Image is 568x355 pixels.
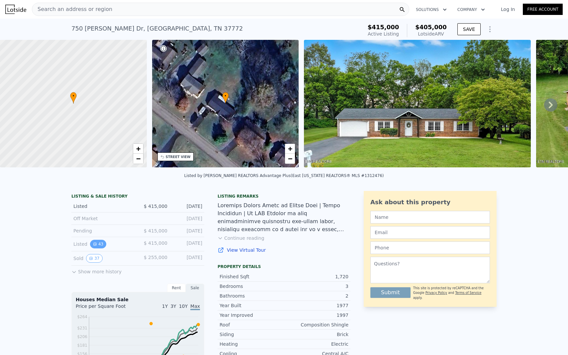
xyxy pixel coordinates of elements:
button: Show more history [71,266,122,275]
span: $ 415,000 [144,228,167,233]
button: Solutions [411,4,452,16]
img: Sale: 167497061 Parcel: 89670635 [304,40,531,167]
div: Sale [186,284,204,292]
a: Zoom in [133,144,143,154]
div: Composition Shingle [284,321,348,328]
span: Max [190,304,200,310]
div: Rent [167,284,186,292]
span: • [222,93,229,99]
div: Bathrooms [220,293,284,299]
div: Bedrooms [220,283,284,290]
div: Year Improved [220,312,284,318]
span: $ 415,000 [144,204,167,209]
div: Listed [73,240,133,248]
span: − [288,154,292,163]
button: Show Options [483,23,497,36]
div: [DATE] [173,215,202,222]
tspan: $231 [77,326,87,330]
tspan: $181 [77,343,87,348]
div: [DATE] [173,227,202,234]
img: Lotside [5,5,26,14]
button: View historical data [90,240,106,248]
button: Continue reading [218,235,264,241]
button: SAVE [457,23,481,35]
span: $405,000 [415,24,447,31]
div: • [70,92,77,104]
a: Zoom out [133,154,143,164]
span: 1Y [162,304,168,309]
a: Zoom in [285,144,295,154]
div: Listed by [PERSON_NAME] REALTORS Advantage Plus (East [US_STATE] REALTORS® MLS #1312476) [184,173,384,178]
div: • [222,92,229,104]
span: + [288,144,292,153]
div: Listing remarks [218,194,350,199]
span: 10Y [179,304,188,309]
span: $415,000 [368,24,399,31]
button: Company [452,4,490,16]
div: [DATE] [173,254,202,263]
a: Log In [493,6,523,13]
div: 1997 [284,312,348,318]
div: Brick [284,331,348,338]
span: 3Y [170,304,176,309]
button: Submit [370,287,411,298]
input: Email [370,226,490,239]
div: Pending [73,227,133,234]
a: Zoom out [285,154,295,164]
a: Privacy Policy [426,291,447,295]
div: Loremips Dolors Ametc ad Elitse Doei | Tempo Incididun | Ut LAB Etdolor ma aliq enimadminimve qui... [218,202,350,233]
div: 750 [PERSON_NAME] Dr , [GEOGRAPHIC_DATA] , TN 37772 [71,24,243,33]
span: $ 255,000 [144,255,167,260]
input: Name [370,211,490,223]
div: This site is protected by reCAPTCHA and the Google and apply. [413,286,490,300]
div: Electric [284,341,348,347]
div: Off Market [73,215,133,222]
div: Siding [220,331,284,338]
span: − [136,154,140,163]
div: Sold [73,254,133,263]
a: Free Account [523,4,563,15]
div: [DATE] [173,240,202,248]
div: 1,720 [284,273,348,280]
div: Property details [218,264,350,269]
a: View Virtual Tour [218,247,350,253]
div: Lotside ARV [415,31,447,37]
span: Search an address or region [32,5,112,13]
div: Price per Square Foot [76,303,138,313]
div: Roof [220,321,284,328]
div: 3 [284,283,348,290]
div: 1977 [284,302,348,309]
div: 2 [284,293,348,299]
div: Heating [220,341,284,347]
div: LISTING & SALE HISTORY [71,194,204,200]
div: Year Built [220,302,284,309]
span: • [70,93,77,99]
input: Phone [370,241,490,254]
span: + [136,144,140,153]
span: Active Listing [368,31,399,37]
div: Houses Median Sale [76,296,200,303]
span: $ 415,000 [144,240,167,246]
div: STREET VIEW [166,154,191,159]
button: View historical data [86,254,102,263]
tspan: $206 [77,334,87,339]
div: [DATE] [173,203,202,210]
div: Listed [73,203,133,210]
a: Terms of Service [455,291,481,295]
tspan: $264 [77,314,87,319]
div: Finished Sqft [220,273,284,280]
div: Ask about this property [370,198,490,207]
